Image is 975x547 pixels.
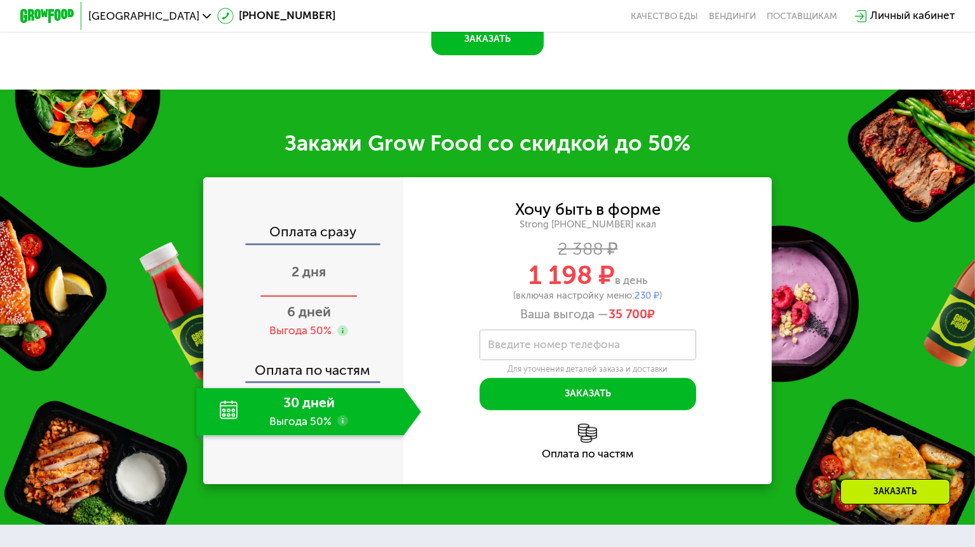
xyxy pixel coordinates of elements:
div: Заказать [840,479,950,504]
a: Качество еды [631,11,698,22]
div: Strong [PHONE_NUMBER] ккал [403,219,772,231]
span: 230 ₽ [635,290,659,301]
div: Оплата по частям [403,449,772,459]
div: Оплата по частям [205,350,403,381]
span: 35 700 [609,307,647,321]
span: 6 дней [287,304,331,320]
div: поставщикам [767,11,837,22]
button: Заказать [480,378,696,410]
div: Оплата сразу [205,226,403,243]
div: Хочу быть в форме [515,202,661,217]
div: (включая настройку меню: ) [403,291,772,301]
a: Вендинги [709,11,756,22]
div: 2 388 ₽ [403,241,772,257]
span: в день [615,274,647,287]
span: [GEOGRAPHIC_DATA] [88,11,199,22]
a: [PHONE_NUMBER] [217,8,335,24]
div: Выгода 50% [269,323,332,339]
span: 1 198 ₽ [528,260,615,291]
span: 2 дня [292,264,326,280]
label: Введите номер телефона [488,341,621,349]
div: Для уточнения деталей заказа и доставки [480,364,696,375]
span: ₽ [609,307,655,321]
div: Личный кабинет [870,8,955,24]
div: Ваша выгода — [403,307,772,321]
button: Заказать [431,23,544,55]
img: l6xcnZfty9opOoJh.png [578,424,597,443]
